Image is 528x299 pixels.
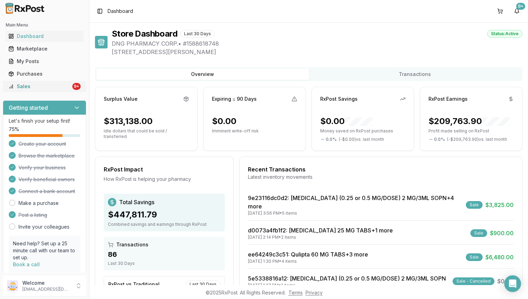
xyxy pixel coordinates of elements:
[248,235,393,240] div: [DATE] 2:14 PM • 2 items
[112,48,522,56] span: [STREET_ADDRESS][PERSON_NAME]
[428,128,514,134] p: Profit made selling on RxPost
[248,283,446,288] div: [DATE] 1:27 PM • 1 items
[428,95,468,102] div: RxPost Earnings
[6,55,83,68] a: My Posts
[108,281,160,288] div: RxPost vs Traditional
[108,222,221,227] div: Combined savings and earnings through RxPost
[434,137,445,142] span: 0.0 %
[248,174,514,181] div: Latest inventory movements
[8,45,81,52] div: Marketplace
[9,103,48,112] h3: Getting started
[108,261,221,266] div: Last 30 Days
[108,8,133,15] span: Dashboard
[8,70,81,77] div: Purchases
[112,28,177,39] h1: Store Dashboard
[3,81,86,92] button: Sales9+
[339,137,384,142] span: ( - $0.00 ) vs. last month
[19,200,59,207] a: Make a purchase
[320,128,405,134] p: Money saved on RxPost purchases
[19,164,66,171] span: Verify your business
[13,261,40,267] a: Book a call
[497,277,514,285] span: $0.00
[19,176,75,183] span: Verify beneficial owners
[504,275,521,292] div: Open Intercom Messenger
[6,30,83,43] a: Dashboard
[3,31,86,42] button: Dashboard
[248,165,514,174] div: Recent Transactions
[119,198,154,206] span: Total Savings
[485,201,514,209] span: $3,825.00
[466,201,483,209] div: Sale
[490,229,514,237] span: $900.00
[104,116,153,127] div: $313,138.00
[116,241,148,248] span: Transactions
[470,229,487,237] div: Sale
[104,165,225,174] div: RxPost Impact
[6,22,83,28] h2: Main Menu
[19,140,66,147] span: Create your account
[13,240,76,261] p: Need help? Set up a 25 minute call with our team to set up.
[6,68,83,80] a: Purchases
[212,116,236,127] div: $0.00
[3,56,86,67] button: My Posts
[248,227,393,234] a: d0073a4fb1f2: [MEDICAL_DATA] 25 MG TABS+1 more
[9,126,19,133] span: 75 %
[108,250,221,259] div: 86
[180,30,215,38] div: Last 30 Days
[19,152,75,159] span: Browse the marketplace
[96,69,309,80] button: Overview
[320,95,358,102] div: RxPost Savings
[428,116,510,127] div: $209,763.90
[19,212,47,219] span: Post a listing
[326,137,337,142] span: 0.0 %
[8,33,81,40] div: Dashboard
[3,3,47,14] img: RxPost Logo
[186,281,220,288] div: Last 30 Days
[19,188,75,195] span: Connect a bank account
[8,58,81,65] div: My Posts
[22,279,71,286] p: Welcome
[22,286,71,292] p: [EMAIL_ADDRESS][DOMAIN_NAME]
[8,83,71,90] div: Sales
[104,176,225,183] div: How RxPost is helping your pharmacy
[104,128,189,139] p: Idle dollars that could be sold / transferred
[453,277,494,285] div: Sale - Cancelled
[248,194,454,210] a: 9e23116dc0d2: [MEDICAL_DATA] (0.25 or 0.5 MG/DOSE) 2 MG/3ML SOPN+4 more
[104,95,138,102] div: Surplus Value
[466,253,483,261] div: Sale
[288,290,303,296] a: Terms
[248,251,368,258] a: ee64249c3c51: Qulipta 60 MG TABS+3 more
[248,259,368,264] div: [DATE] 1:30 PM • 4 items
[447,137,507,142] span: ( - $209,763.90 ) vs. last month
[487,30,522,38] div: Status: Active
[248,275,446,282] a: 5e5338816a12: [MEDICAL_DATA] (0.25 or 0.5 MG/DOSE) 2 MG/3ML SOPN
[72,83,81,90] div: 9+
[3,68,86,79] button: Purchases
[485,253,514,261] span: $6,480.00
[309,69,521,80] button: Transactions
[19,223,69,230] a: Invite your colleagues
[320,116,373,127] div: $0.00
[3,43,86,54] button: Marketplace
[212,95,257,102] div: Expiring ≤ 90 Days
[212,128,297,134] p: Imminent write-off risk
[108,8,133,15] nav: breadcrumb
[6,43,83,55] a: Marketplace
[516,3,525,10] div: 9+
[511,6,522,17] button: 9+
[248,210,463,216] div: [DATE] 3:56 PM • 5 items
[112,39,522,48] span: DNG PHARMACY CORP. • # 1588618748
[9,117,80,124] p: Let's finish your setup first!
[7,280,18,291] img: User avatar
[108,209,221,220] div: $447,811.79
[306,290,323,296] a: Privacy
[6,80,83,93] a: Sales9+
